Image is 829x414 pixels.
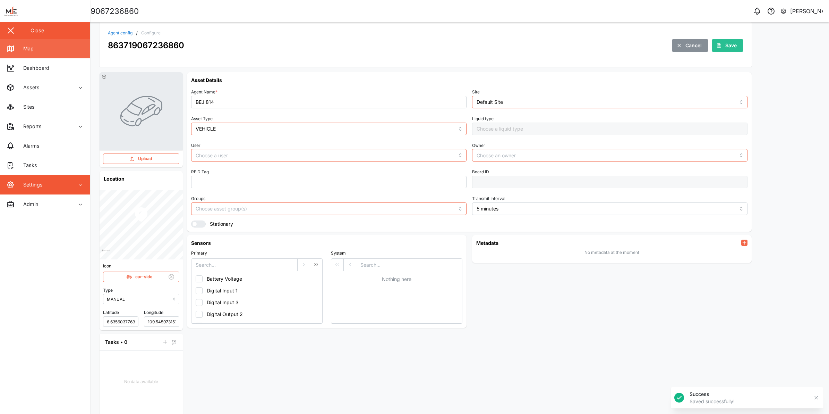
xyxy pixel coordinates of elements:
label: Board ID [472,169,489,174]
button: [PERSON_NAME] [780,6,823,16]
div: Alarms [18,142,40,150]
label: Agent Name [191,90,217,94]
span: Save [725,40,737,51]
button: Digital Output 3 [193,320,319,332]
div: 863719067236860 [108,39,184,52]
button: Digital Output 2 [193,308,319,320]
div: Nothing here [331,275,462,283]
button: Cancel [672,39,708,52]
button: car-side [103,272,179,282]
input: Choose asset group(s) [196,206,315,212]
div: Tasks • 0 [105,338,127,346]
div: No metadata at the moment [584,249,639,256]
span: Cancel [685,40,702,51]
label: RFID Tag [191,169,209,174]
input: Choose an asset type [191,123,467,135]
label: Asset Type [191,116,213,121]
div: Map [18,45,34,52]
span: Upload [138,154,152,164]
h6: Sensors [191,239,462,247]
div: Success [690,391,809,398]
label: Latitude [103,309,119,316]
label: Owner [472,143,485,148]
label: Site [472,90,480,94]
div: System [331,250,462,257]
button: Digital Input 3 [193,297,319,308]
img: VEHICLE photo [119,89,163,133]
div: Admin [18,200,39,208]
input: Choose a user [191,149,467,162]
img: Main Logo [3,3,94,19]
div: Dashboard [18,64,49,72]
h6: Location [100,171,183,187]
div: Primary [191,250,323,257]
label: Transmit Interval [472,196,505,201]
button: Remove Icon [166,272,176,282]
div: No data available [100,379,183,385]
a: Mapbox logo [102,249,110,257]
label: User [191,143,200,148]
input: Choose an owner [472,149,747,162]
label: Type [103,287,113,294]
label: Stationary [206,221,233,227]
span: car-side [135,272,152,282]
h6: Asset Details [191,76,747,84]
div: Configure [141,31,161,35]
div: Sites [18,103,35,111]
label: Longitude [144,309,163,316]
input: Search... [356,259,462,271]
div: Saved successfully! [690,398,809,405]
h6: Metadata [476,239,498,247]
div: Icon [103,263,179,270]
a: Agent config [108,31,133,35]
div: / [136,31,138,35]
button: Upload [103,154,179,164]
button: Battery Voltage [193,273,319,285]
label: Groups [191,196,205,201]
div: [PERSON_NAME] [790,7,823,16]
div: Assets [18,84,40,91]
canvas: Map [100,190,183,259]
button: Digital Input 1 [193,285,319,297]
label: Liquid type [472,116,494,121]
div: Map marker [133,206,149,225]
div: Tasks [18,162,37,169]
input: Choose a site [472,96,747,108]
div: Close [31,27,44,34]
div: Settings [18,181,43,189]
input: Search... [191,259,297,271]
div: Reports [18,123,42,130]
button: Save [712,39,743,52]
